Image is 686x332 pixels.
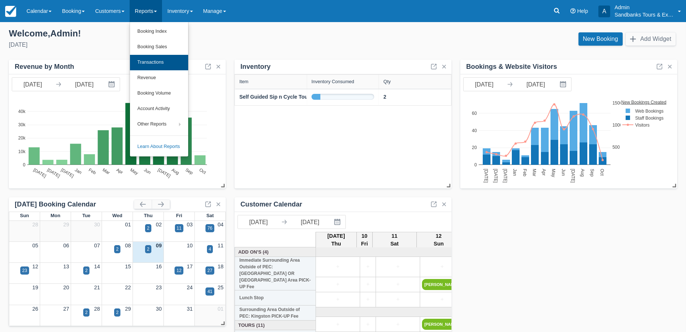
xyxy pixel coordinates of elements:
[466,63,557,71] div: Bookings & Website Visitors
[156,285,162,290] a: 23
[556,78,571,91] button: Interact with the calendar and add the check-in date for your trip.
[63,222,69,227] a: 29
[240,200,302,209] div: Customer Calendar
[15,63,74,71] div: Revenue by Month
[32,285,38,290] a: 19
[85,309,88,316] div: 2
[235,257,316,290] th: Immediate Surrounding Area Outside of PEC: [GEOGRAPHIC_DATA] OR [GEOGRAPHIC_DATA] Area PICK-UP Fee
[177,225,182,232] div: 11
[378,296,418,304] a: +
[32,264,38,269] a: 12
[362,296,374,304] a: +
[187,264,193,269] a: 17
[105,78,120,91] button: Interact with the calendar and add the check-in date for your trip.
[237,248,314,255] a: Add On's (4)
[156,243,162,248] a: 09
[372,232,416,248] th: 11 Sat
[383,93,386,101] a: 2
[50,213,60,218] span: Mon
[176,267,181,274] div: 12
[63,285,69,290] a: 20
[82,213,90,218] span: Tue
[578,32,623,46] a: New Booking
[318,321,358,329] a: +
[209,246,211,252] div: 4
[622,99,667,105] text: New Bookings Created
[416,232,461,248] th: 12 Sun
[116,309,119,316] div: 2
[130,101,188,117] a: Account Activity
[239,94,310,100] strong: Self Guided Sip n Cycle Tour
[130,117,188,132] a: Other Reports
[378,321,418,329] a: +
[9,40,337,49] div: [DATE]
[187,285,193,290] a: 24
[422,279,462,290] a: [PERSON_NAME]
[235,290,316,305] th: Lunch Stop
[32,243,38,248] a: 05
[318,263,358,271] a: +
[422,263,462,271] a: +
[312,79,354,84] div: Inventory Consumed
[356,232,372,248] th: 10 Fri
[32,222,38,227] a: 28
[116,246,119,252] div: 2
[383,94,386,100] strong: 2
[187,306,193,312] a: 31
[176,213,182,218] span: Fri
[147,225,149,232] div: 2
[12,78,53,91] input: Start Date
[289,215,331,229] input: End Date
[598,6,610,17] div: A
[239,79,249,84] div: Item
[130,55,188,70] a: Transactions
[125,222,131,227] a: 01
[218,285,224,290] a: 25
[316,232,357,248] th: [DATE] Thu
[218,243,224,248] a: 11
[626,32,676,46] button: Add Widget
[422,296,462,304] a: +
[362,321,374,329] a: +
[187,243,193,248] a: 10
[94,285,100,290] a: 21
[362,263,374,271] a: +
[156,306,162,312] a: 30
[125,285,131,290] a: 22
[125,243,131,248] a: 08
[130,139,188,155] a: Learn About Reports
[318,296,358,304] a: +
[383,79,391,84] div: Qty
[130,22,189,157] ul: Reports
[206,213,214,218] span: Sat
[125,264,131,269] a: 15
[378,280,418,289] a: +
[515,78,556,91] input: End Date
[22,267,27,274] div: 23
[94,243,100,248] a: 07
[156,264,162,269] a: 16
[207,225,212,232] div: 76
[94,222,100,227] a: 30
[422,319,462,330] a: [PERSON_NAME] (4)
[570,8,576,14] i: Help
[156,222,162,227] a: 02
[20,213,29,218] span: Sun
[144,213,153,218] span: Thu
[207,267,212,274] div: 27
[63,264,69,269] a: 13
[9,28,337,39] div: Welcome , Admin !
[63,243,69,248] a: 06
[130,70,188,86] a: Revenue
[218,264,224,269] a: 18
[615,4,673,11] p: Admin
[235,305,316,321] th: Surrounding Area Outside of PEC: Kingston PICK-UP Fee
[615,11,673,18] p: Sandbanks Tours & Experiences
[378,263,418,271] a: +
[237,322,314,329] a: Tours (11)
[318,280,358,289] a: +
[64,78,105,91] input: End Date
[218,222,224,227] a: 04
[85,267,88,274] div: 2
[464,78,505,91] input: Start Date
